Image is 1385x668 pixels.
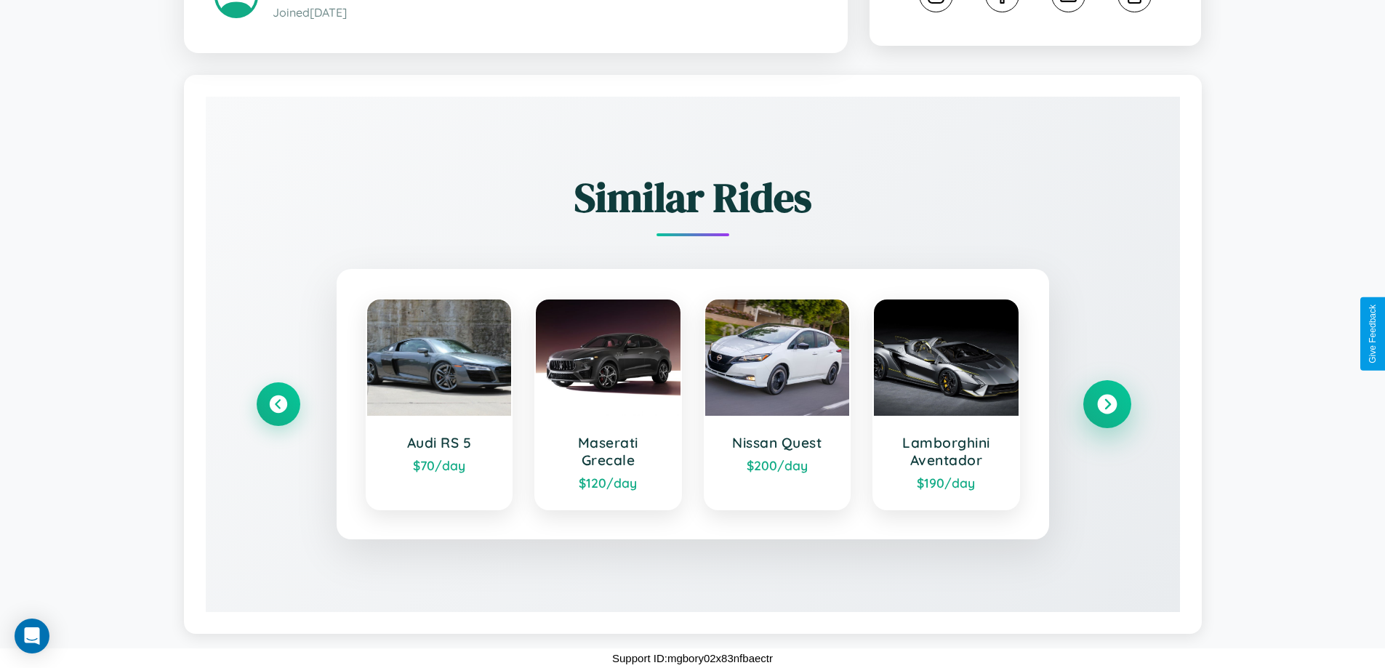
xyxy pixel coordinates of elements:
[612,648,773,668] p: Support ID: mgbory02x83nfbaectr
[872,298,1020,510] a: Lamborghini Aventador$190/day
[550,475,666,491] div: $ 120 /day
[273,2,817,23] p: Joined [DATE]
[257,169,1129,225] h2: Similar Rides
[888,434,1004,469] h3: Lamborghini Aventador
[382,434,497,451] h3: Audi RS 5
[382,457,497,473] div: $ 70 /day
[550,434,666,469] h3: Maserati Grecale
[720,457,835,473] div: $ 200 /day
[15,619,49,653] div: Open Intercom Messenger
[366,298,513,510] a: Audi RS 5$70/day
[704,298,851,510] a: Nissan Quest$200/day
[1368,305,1378,363] div: Give Feedback
[888,475,1004,491] div: $ 190 /day
[720,434,835,451] h3: Nissan Quest
[534,298,682,510] a: Maserati Grecale$120/day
